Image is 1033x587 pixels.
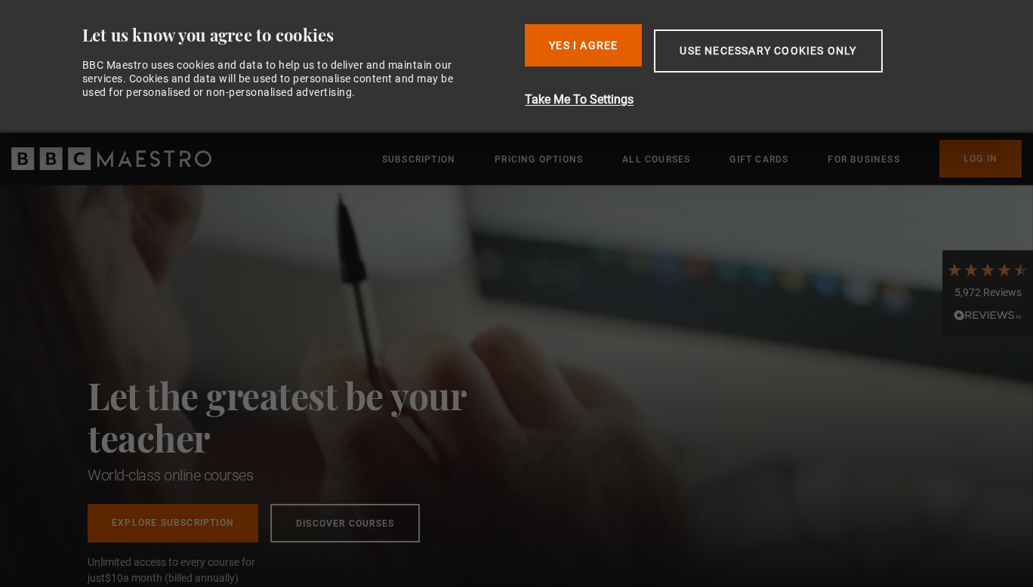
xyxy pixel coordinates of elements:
[11,147,211,170] svg: BBC Maestro
[88,465,533,486] h1: World-class online courses
[525,91,962,109] button: Take Me To Settings
[946,307,1029,326] div: Read All Reviews
[525,24,642,66] button: Yes I Agree
[82,24,513,46] div: Let us know you agree to cookies
[654,29,882,73] button: Use necessary cookies only
[942,250,1033,338] div: 5,972 ReviewsRead All Reviews
[382,152,455,167] a: Subscription
[622,152,690,167] a: All Courses
[729,152,788,167] a: Gift Cards
[270,504,420,542] a: Discover Courses
[946,286,1029,301] div: 5,972 Reviews
[828,152,899,167] a: For business
[88,504,258,542] a: Explore Subscription
[946,261,1029,278] div: 4.7 Stars
[495,152,583,167] a: Pricing Options
[954,310,1022,320] img: REVIEWS.io
[382,140,1022,178] nav: Primary
[82,58,470,100] div: BBC Maestro uses cookies and data to help us to deliver and maintain our services. Cookies and da...
[88,374,533,459] h2: Let the greatest be your teacher
[939,140,1022,178] a: Log In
